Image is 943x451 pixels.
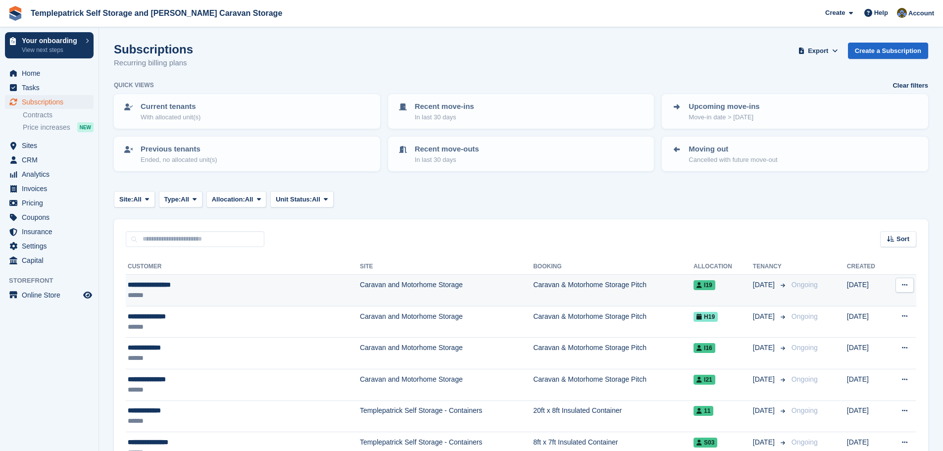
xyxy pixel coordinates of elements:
[5,167,94,181] a: menu
[5,253,94,267] a: menu
[77,122,94,132] div: NEW
[847,275,887,306] td: [DATE]
[312,195,320,204] span: All
[206,191,267,207] button: Allocation: All
[415,144,479,155] p: Recent move-outs
[792,406,818,414] span: Ongoing
[22,66,81,80] span: Home
[5,182,94,196] a: menu
[5,196,94,210] a: menu
[245,195,253,204] span: All
[694,259,753,275] th: Allocation
[8,6,23,21] img: stora-icon-8386f47178a22dfd0bd8f6a31ec36ba5ce8667c1dd55bd0f319d3a0aa187defe.svg
[5,139,94,152] a: menu
[753,280,777,290] span: [DATE]
[181,195,189,204] span: All
[533,275,694,306] td: Caravan & Motorhome Storage Pitch
[796,43,840,59] button: Export
[141,101,200,112] p: Current tenants
[22,167,81,181] span: Analytics
[133,195,142,204] span: All
[22,139,81,152] span: Sites
[533,369,694,401] td: Caravan & Motorhome Storage Pitch
[22,288,81,302] span: Online Store
[533,401,694,432] td: 20ft x 8ft Insulated Container
[212,195,245,204] span: Allocation:
[753,374,777,385] span: [DATE]
[141,112,200,122] p: With allocated unit(s)
[115,95,379,128] a: Current tenants With allocated unit(s)
[533,338,694,369] td: Caravan & Motorhome Storage Pitch
[694,312,718,322] span: H19
[847,401,887,432] td: [DATE]
[164,195,181,204] span: Type:
[114,191,155,207] button: Site: All
[753,343,777,353] span: [DATE]
[119,195,133,204] span: Site:
[689,144,777,155] p: Moving out
[159,191,202,207] button: Type: All
[753,405,777,416] span: [DATE]
[753,259,788,275] th: Tenancy
[22,37,81,44] p: Your onboarding
[22,239,81,253] span: Settings
[22,153,81,167] span: CRM
[663,138,927,170] a: Moving out Cancelled with future move-out
[82,289,94,301] a: Preview store
[897,8,907,18] img: Karen
[825,8,845,18] span: Create
[694,280,715,290] span: I19
[689,155,777,165] p: Cancelled with future move-out
[23,110,94,120] a: Contracts
[22,46,81,54] p: View next steps
[694,438,717,448] span: S03
[5,95,94,109] a: menu
[908,8,934,18] span: Account
[22,196,81,210] span: Pricing
[792,281,818,289] span: Ongoing
[808,46,828,56] span: Export
[5,81,94,95] a: menu
[23,123,70,132] span: Price increases
[270,191,333,207] button: Unit Status: All
[415,155,479,165] p: In last 30 days
[360,369,533,401] td: Caravan and Motorhome Storage
[792,312,818,320] span: Ongoing
[5,210,94,224] a: menu
[753,437,777,448] span: [DATE]
[276,195,312,204] span: Unit Status:
[5,239,94,253] a: menu
[694,406,713,416] span: 11
[689,112,759,122] p: Move-in date > [DATE]
[753,311,777,322] span: [DATE]
[114,57,193,69] p: Recurring billing plans
[533,306,694,338] td: Caravan & Motorhome Storage Pitch
[5,288,94,302] a: menu
[893,81,928,91] a: Clear filters
[141,144,217,155] p: Previous tenants
[5,225,94,239] a: menu
[389,95,653,128] a: Recent move-ins In last 30 days
[792,438,818,446] span: Ongoing
[415,101,474,112] p: Recent move-ins
[694,375,715,385] span: I21
[22,182,81,196] span: Invoices
[389,138,653,170] a: Recent move-outs In last 30 days
[22,253,81,267] span: Capital
[792,344,818,351] span: Ongoing
[22,210,81,224] span: Coupons
[23,122,94,133] a: Price increases NEW
[5,153,94,167] a: menu
[360,259,533,275] th: Site
[141,155,217,165] p: Ended, no allocated unit(s)
[114,43,193,56] h1: Subscriptions
[663,95,927,128] a: Upcoming move-ins Move-in date > [DATE]
[22,81,81,95] span: Tasks
[847,369,887,401] td: [DATE]
[896,234,909,244] span: Sort
[27,5,286,21] a: Templepatrick Self Storage and [PERSON_NAME] Caravan Storage
[5,66,94,80] a: menu
[360,338,533,369] td: Caravan and Motorhome Storage
[533,259,694,275] th: Booking
[847,259,887,275] th: Created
